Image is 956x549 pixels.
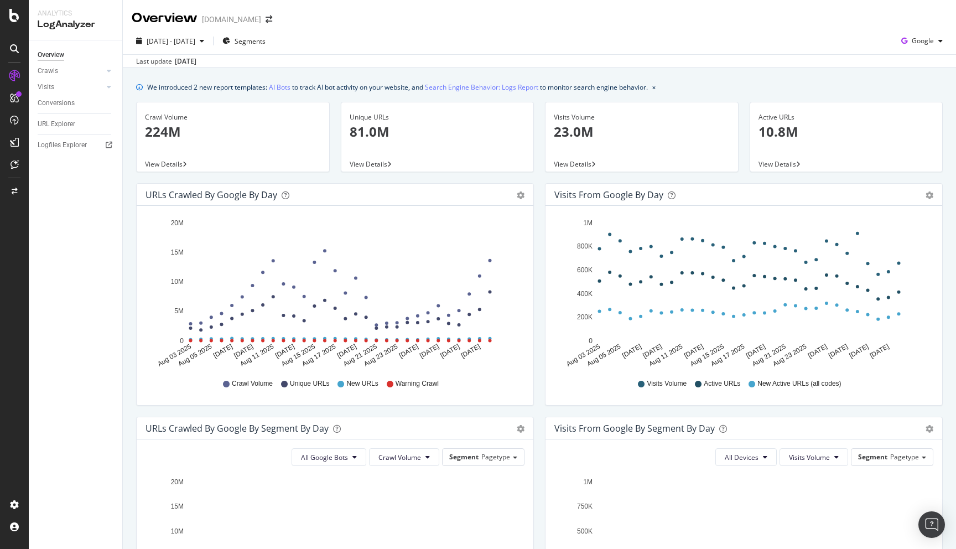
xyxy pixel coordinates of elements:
[174,308,184,315] text: 5M
[238,343,275,368] text: Aug 11 2025
[38,139,87,151] div: Logfiles Explorer
[38,97,75,109] div: Conversions
[554,189,663,200] div: Visits from Google by day
[650,79,658,95] button: close banner
[156,343,193,368] text: Aug 03 2025
[175,56,196,66] div: [DATE]
[751,343,787,368] text: Aug 21 2025
[621,343,643,360] text: [DATE]
[147,81,648,93] div: We introduced 2 new report templates: to track AI bot activity on your website, and to monitor se...
[342,343,378,368] text: Aug 21 2025
[897,32,947,50] button: Google
[725,453,758,462] span: All Devices
[689,343,725,368] text: Aug 15 2025
[481,452,510,462] span: Pagetype
[269,81,290,93] a: AI Bots
[292,448,366,466] button: All Google Bots
[704,379,740,389] span: Active URLs
[396,379,439,389] span: Warning Crawl
[647,379,687,389] span: Visits Volume
[38,49,115,61] a: Overview
[145,112,321,122] div: Crawl Volume
[171,219,184,227] text: 20M
[425,81,538,93] a: Search Engine Behavior: Logs Report
[771,343,808,368] text: Aug 23 2025
[132,32,209,50] button: [DATE] - [DATE]
[171,527,184,535] text: 10M
[757,379,841,389] span: New Active URLs (all codes)
[709,343,746,368] text: Aug 17 2025
[641,343,663,360] text: [DATE]
[858,452,887,462] span: Segment
[577,266,593,274] text: 600K
[517,425,524,433] div: gear
[235,37,266,46] span: Segments
[554,215,929,369] div: A chart.
[171,478,184,486] text: 20M
[350,159,387,169] span: View Details
[180,337,184,345] text: 0
[132,9,198,28] div: Overview
[565,343,601,368] text: Aug 03 2025
[145,122,321,141] p: 224M
[918,511,945,538] div: Open Intercom Messenger
[780,448,848,466] button: Visits Volume
[212,343,234,360] text: [DATE]
[418,343,440,360] text: [DATE]
[38,9,113,18] div: Analytics
[577,503,593,510] text: 750K
[336,343,358,360] text: [DATE]
[577,243,593,251] text: 800K
[38,139,115,151] a: Logfiles Explorer
[301,453,348,462] span: All Google Bots
[554,423,715,434] div: Visits from Google By Segment By Day
[300,343,337,368] text: Aug 17 2025
[218,32,270,50] button: Segments
[745,343,767,360] text: [DATE]
[585,343,622,368] text: Aug 05 2025
[147,37,195,46] span: [DATE] - [DATE]
[827,343,849,360] text: [DATE]
[136,81,943,93] div: info banner
[449,452,479,462] span: Segment
[912,36,934,45] span: Google
[171,278,184,286] text: 10M
[362,343,399,368] text: Aug 23 2025
[758,159,796,169] span: View Details
[290,379,329,389] span: Unique URLs
[232,379,273,389] span: Crawl Volume
[890,452,919,462] span: Pagetype
[460,343,482,360] text: [DATE]
[202,14,261,25] div: [DOMAIN_NAME]
[146,423,329,434] div: URLs Crawled by Google By Segment By Day
[589,337,593,345] text: 0
[38,81,103,93] a: Visits
[926,191,933,199] div: gear
[848,343,870,360] text: [DATE]
[517,191,524,199] div: gear
[38,97,115,109] a: Conversions
[583,478,593,486] text: 1M
[398,343,420,360] text: [DATE]
[146,189,277,200] div: URLs Crawled by Google by day
[266,15,272,23] div: arrow-right-arrow-left
[577,290,593,298] text: 400K
[145,159,183,169] span: View Details
[274,343,296,360] text: [DATE]
[176,343,213,368] text: Aug 05 2025
[171,248,184,256] text: 15M
[647,343,684,368] text: Aug 11 2025
[346,379,378,389] span: New URLs
[38,49,64,61] div: Overview
[577,313,593,321] text: 200K
[869,343,891,360] text: [DATE]
[350,112,526,122] div: Unique URLs
[38,81,54,93] div: Visits
[439,343,461,360] text: [DATE]
[758,122,934,141] p: 10.8M
[378,453,421,462] span: Crawl Volume
[554,112,730,122] div: Visits Volume
[789,453,830,462] span: Visits Volume
[232,343,254,360] text: [DATE]
[807,343,829,360] text: [DATE]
